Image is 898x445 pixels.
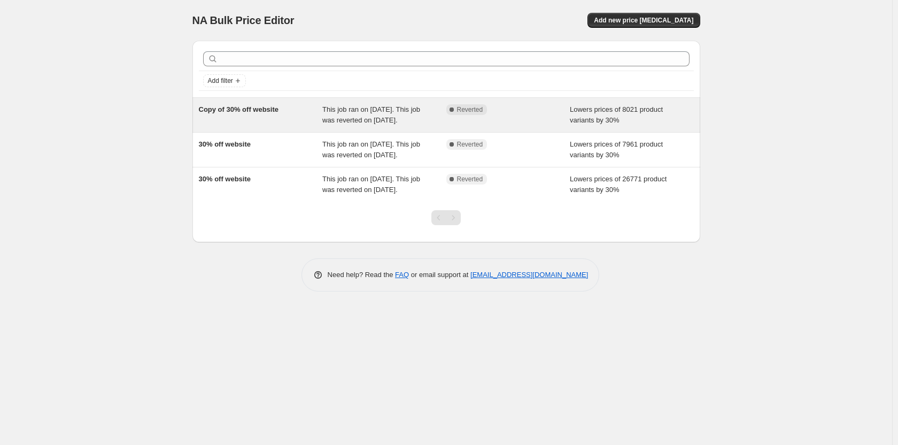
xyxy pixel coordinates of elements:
[395,271,409,279] a: FAQ
[208,76,233,85] span: Add filter
[203,74,246,87] button: Add filter
[328,271,396,279] span: Need help? Read the
[587,13,700,28] button: Add new price [MEDICAL_DATA]
[322,105,420,124] span: This job ran on [DATE]. This job was reverted on [DATE].
[409,271,470,279] span: or email support at
[457,175,483,183] span: Reverted
[322,175,420,194] span: This job ran on [DATE]. This job was reverted on [DATE].
[192,14,295,26] span: NA Bulk Price Editor
[570,140,663,159] span: Lowers prices of 7961 product variants by 30%
[199,175,251,183] span: 30% off website
[199,140,251,148] span: 30% off website
[457,140,483,149] span: Reverted
[594,16,693,25] span: Add new price [MEDICAL_DATA]
[570,175,667,194] span: Lowers prices of 26771 product variants by 30%
[431,210,461,225] nav: Pagination
[199,105,279,113] span: Copy of 30% off website
[470,271,588,279] a: [EMAIL_ADDRESS][DOMAIN_NAME]
[322,140,420,159] span: This job ran on [DATE]. This job was reverted on [DATE].
[457,105,483,114] span: Reverted
[570,105,663,124] span: Lowers prices of 8021 product variants by 30%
